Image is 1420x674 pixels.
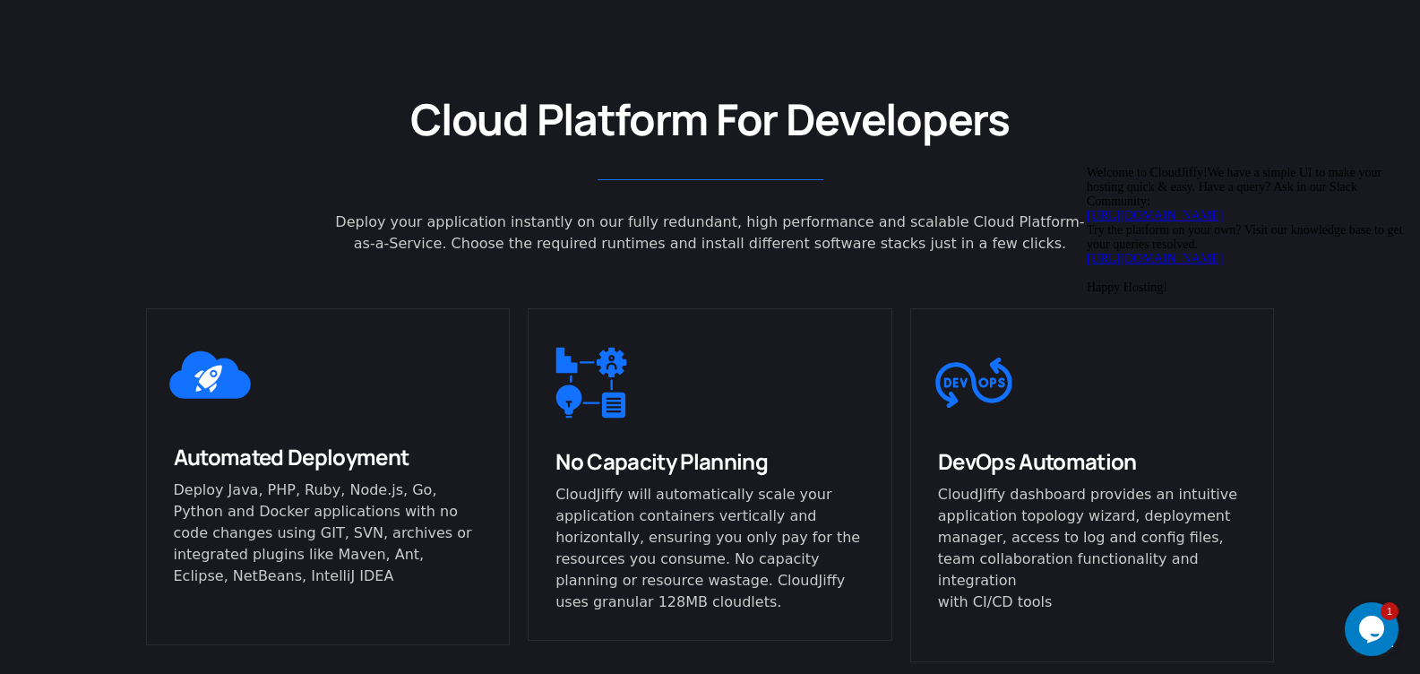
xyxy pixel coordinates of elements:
[938,446,1137,476] span: DevOps Automation
[146,212,1275,255] div: Deploy your application instantly on our fully redundant, high performance and scalable Cloud Pla...
[146,91,1275,147] h2: Cloud Platform For Developers
[938,484,1247,613] p: CloudJiffy dashboard provides an intuitive application topology wizard, deployment manager, acces...
[7,7,330,136] div: Welcome to CloudJiffy!We have a simple UI to make your hosting quick & easy. Have a query? Ask in...
[174,442,409,471] span: Automated Deployment
[555,484,865,613] p: CloudJiffy will automatically scale your application containers vertically and horizontally, ensu...
[555,446,768,476] span: No Capacity Planning
[174,480,483,587] p: Deploy Java, PHP, Ruby, Node.js, Go, Python and Docker applications with no code changes using GI...
[1080,159,1402,593] iframe: chat widget
[7,93,143,107] a: [URL][DOMAIN_NAME]
[1345,602,1402,656] iframe: chat widget
[7,50,143,64] a: [URL][DOMAIN_NAME]
[7,7,323,135] span: Welcome to CloudJiffy!We have a simple UI to make your hosting quick & easy. Have a query? Ask in...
